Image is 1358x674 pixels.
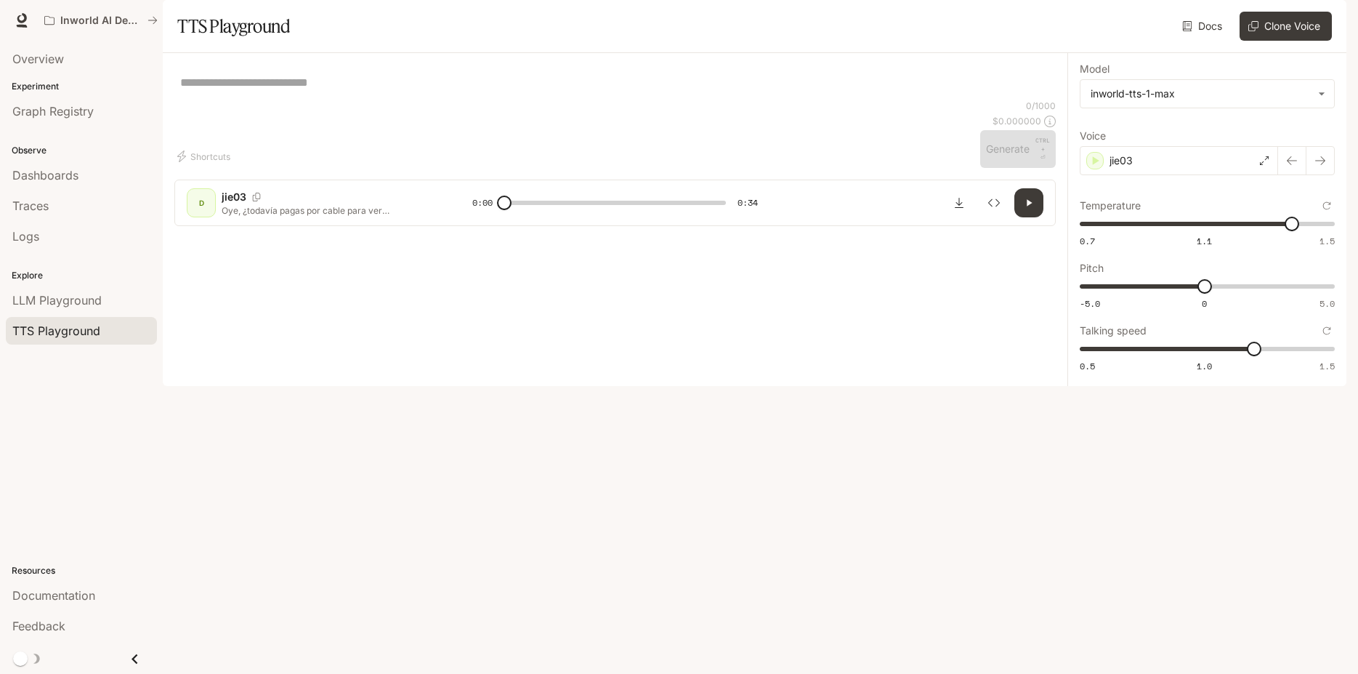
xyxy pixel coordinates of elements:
span: 0.7 [1080,235,1095,247]
p: $ 0.000000 [993,115,1041,127]
p: Talking speed [1080,326,1147,336]
a: Docs [1179,12,1228,41]
p: Pitch [1080,263,1104,273]
button: Clone Voice [1240,12,1332,41]
h1: TTS Playground [177,12,290,41]
span: 1.1 [1197,235,1212,247]
span: 0:34 [737,196,758,210]
span: 1.0 [1197,360,1212,372]
button: All workspaces [38,6,164,35]
div: D [190,191,213,214]
button: Inspect [979,188,1009,217]
p: Oye, ¿todavía pagas por cable para ver [PERSON_NAME]? Like, ¿sabes que hay una antena que lo resu... [222,204,437,217]
p: 0 / 1000 [1026,100,1056,112]
p: Voice [1080,131,1106,141]
button: Download audio [945,188,974,217]
span: 0.5 [1080,360,1095,372]
button: Reset to default [1319,323,1335,339]
p: Temperature [1080,201,1141,211]
span: 0 [1202,297,1207,310]
span: 1.5 [1319,360,1335,372]
p: jie03 [222,190,246,204]
button: Copy Voice ID [246,193,267,201]
p: jie03 [1110,153,1133,168]
p: Inworld AI Demos [60,15,142,27]
p: Model [1080,64,1110,74]
div: inworld-tts-1-max [1091,87,1311,101]
span: -5.0 [1080,297,1100,310]
div: inworld-tts-1-max [1080,80,1334,108]
button: Shortcuts [174,145,236,168]
span: 0:00 [472,196,493,210]
button: Reset to default [1319,198,1335,214]
span: 5.0 [1319,297,1335,310]
span: 1.5 [1319,235,1335,247]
